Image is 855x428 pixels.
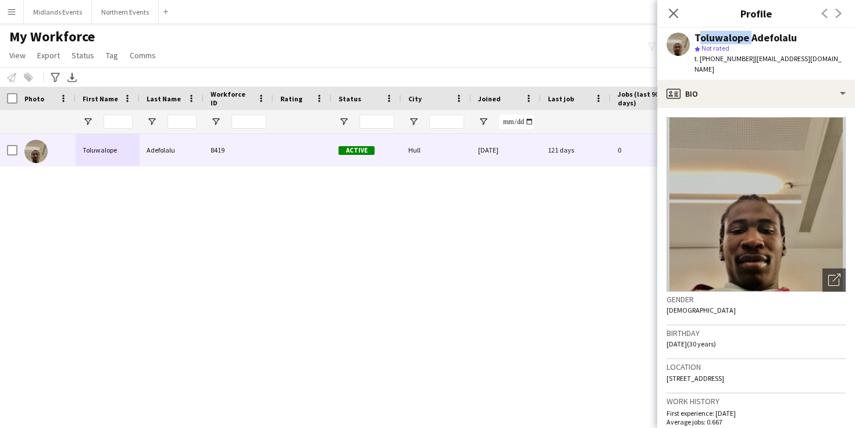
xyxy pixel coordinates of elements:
button: Open Filter Menu [408,116,419,127]
button: Open Filter Menu [83,116,93,127]
a: Export [33,48,65,63]
button: Open Filter Menu [211,116,221,127]
span: Rating [280,94,302,103]
span: Joined [478,94,501,103]
span: Status [72,50,94,61]
button: Open Filter Menu [147,116,157,127]
img: Crew avatar or photo [667,117,846,292]
button: Midlands Events [24,1,92,23]
input: Status Filter Input [359,115,394,129]
span: Active [339,146,375,155]
input: Last Name Filter Input [168,115,197,129]
div: 0 [611,134,686,166]
app-action-btn: Advanced filters [48,70,62,84]
span: | [EMAIL_ADDRESS][DOMAIN_NAME] [694,54,842,73]
p: First experience: [DATE] [667,409,846,418]
button: Northern Events [92,1,159,23]
a: Comms [125,48,161,63]
span: Status [339,94,361,103]
span: Last Name [147,94,181,103]
p: Average jobs: 0.667 [667,418,846,426]
h3: Gender [667,294,846,305]
app-action-btn: Export XLSX [65,70,79,84]
span: City [408,94,422,103]
div: Hull [401,134,471,166]
span: View [9,50,26,61]
a: View [5,48,30,63]
a: Tag [101,48,123,63]
div: 121 days [541,134,611,166]
span: Last job [548,94,574,103]
div: Toluwalope [76,134,140,166]
span: Not rated [701,44,729,52]
div: Adefolalu [140,134,204,166]
span: [DATE] (30 years) [667,339,716,348]
button: Open Filter Menu [478,116,489,127]
span: Comms [130,50,156,61]
input: Workforce ID Filter Input [231,115,266,129]
div: Bio [657,80,855,108]
button: Open Filter Menu [339,116,349,127]
span: Workforce ID [211,90,252,107]
span: Export [37,50,60,61]
div: Toluwalope Adefolalu [694,33,797,43]
span: Photo [24,94,44,103]
input: City Filter Input [429,115,464,129]
img: Toluwalope Adefolalu [24,140,48,163]
div: Open photos pop-in [822,268,846,292]
input: First Name Filter Input [104,115,133,129]
div: 8419 [204,134,273,166]
h3: Location [667,362,846,372]
span: First Name [83,94,118,103]
span: Jobs (last 90 days) [618,90,665,107]
h3: Birthday [667,328,846,338]
h3: Work history [667,396,846,406]
div: [DATE] [471,134,541,166]
span: [DEMOGRAPHIC_DATA] [667,306,736,314]
span: My Workforce [9,28,95,45]
input: Joined Filter Input [499,115,534,129]
h3: Profile [657,6,855,21]
span: [STREET_ADDRESS] [667,374,724,383]
span: t. [PHONE_NUMBER] [694,54,755,63]
span: Tag [106,50,118,61]
a: Status [67,48,99,63]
